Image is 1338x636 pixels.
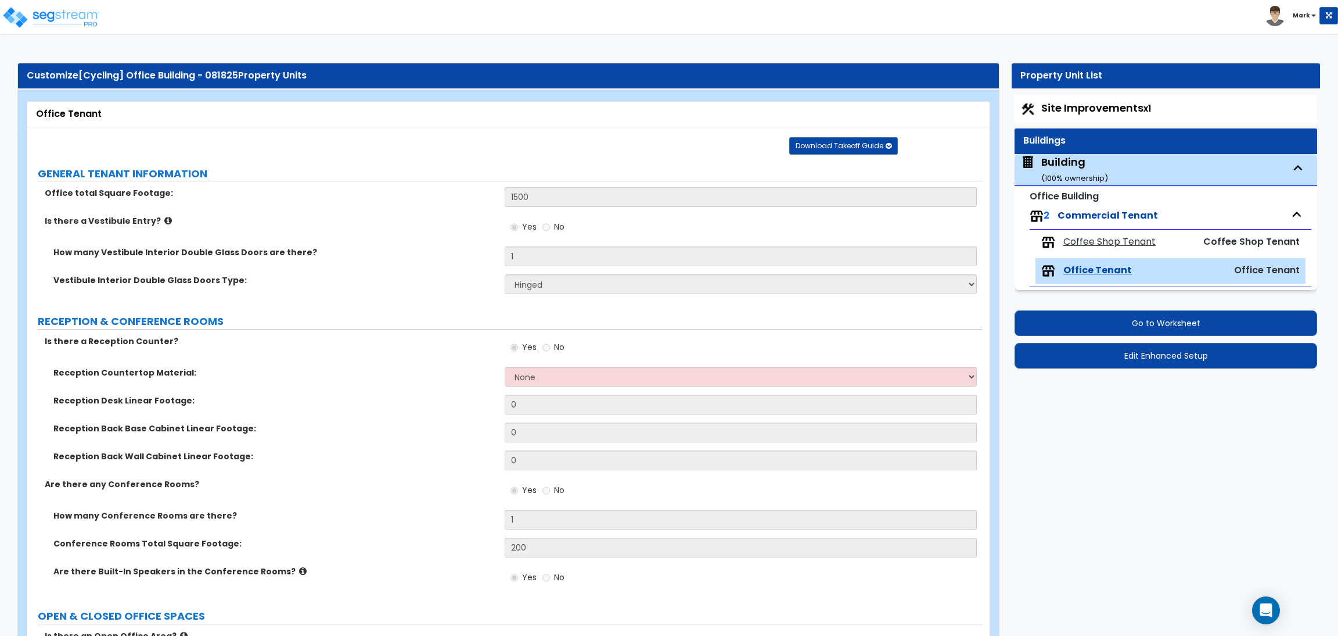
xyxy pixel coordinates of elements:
[1044,209,1049,222] span: 2
[45,478,496,490] label: Are there any Conference Rooms?
[1020,155,1108,184] span: Building
[789,137,898,155] button: Download Takeoff Guide
[53,246,496,258] label: How many Vestibule Interior Double Glass Doors are there?
[554,484,564,496] span: No
[53,395,496,406] label: Reception Desk Linear Footage:
[36,108,981,121] div: Office Tenant
[522,221,537,233] span: Yes
[53,274,496,286] label: Vestibule Interior Double Glass Doors Type:
[1030,209,1044,223] img: tenants.png
[1015,343,1317,369] button: Edit Enhanced Setup
[510,571,518,584] input: Yes
[1063,264,1132,277] span: Office Tenant
[510,221,518,234] input: Yes
[1041,173,1108,184] small: ( 100 % ownership)
[1265,6,1285,26] img: avatar.png
[1041,264,1055,278] img: tenants.png
[1041,155,1108,184] div: Building
[53,367,496,378] label: Reception Countertop Material:
[1015,310,1317,336] button: Go to Worksheet
[1020,69,1311,83] div: Property Unit List
[1041,235,1055,249] img: tenants.png
[2,6,100,29] img: logo_pro_r.png
[554,571,564,583] span: No
[542,571,550,584] input: No
[45,187,496,199] label: Office total Square Footage:
[1030,190,1099,203] small: Office Building
[1058,209,1158,222] span: Commercial Tenant
[1143,102,1151,115] small: x1
[796,141,883,151] span: Download Takeoff Guide
[38,314,983,329] label: RECEPTION & CONFERENCE ROOMS
[53,423,496,434] label: Reception Back Base Cabinet Linear Footage:
[1023,134,1308,148] div: Buildings
[53,451,496,462] label: Reception Back Wall Cabinet Linear Footage:
[1063,235,1156,249] span: Coffee Shop Tenant
[299,567,307,576] i: click for more info!
[1020,155,1035,170] img: building.svg
[522,571,537,583] span: Yes
[78,69,238,82] span: [Cycling] Office Building - 081825
[510,484,518,497] input: Yes
[1041,101,1151,115] span: Site Improvements
[164,216,172,225] i: click for more info!
[53,566,496,577] label: Are there Built-In Speakers in the Conference Rooms?
[542,221,550,234] input: No
[1252,596,1280,624] div: Open Intercom Messenger
[53,510,496,521] label: How many Conference Rooms are there?
[510,341,518,354] input: Yes
[38,609,983,624] label: OPEN & CLOSED OFFICE SPACES
[1293,11,1310,20] b: Mark
[27,69,990,83] div: Customize Property Units
[1020,102,1035,117] img: Construction.png
[1234,263,1300,277] span: Office Tenant
[554,221,564,233] span: No
[542,484,550,497] input: No
[45,335,496,347] label: Is there a Reception Counter?
[522,484,537,496] span: Yes
[53,538,496,549] label: Conference Rooms Total Square Footage:
[554,341,564,353] span: No
[1203,235,1300,248] span: Coffee Shop Tenant
[542,341,550,354] input: No
[38,166,983,181] label: GENERAL TENANT INFORMATION
[522,341,537,353] span: Yes
[45,215,496,227] label: Is there a Vestibule Entry?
